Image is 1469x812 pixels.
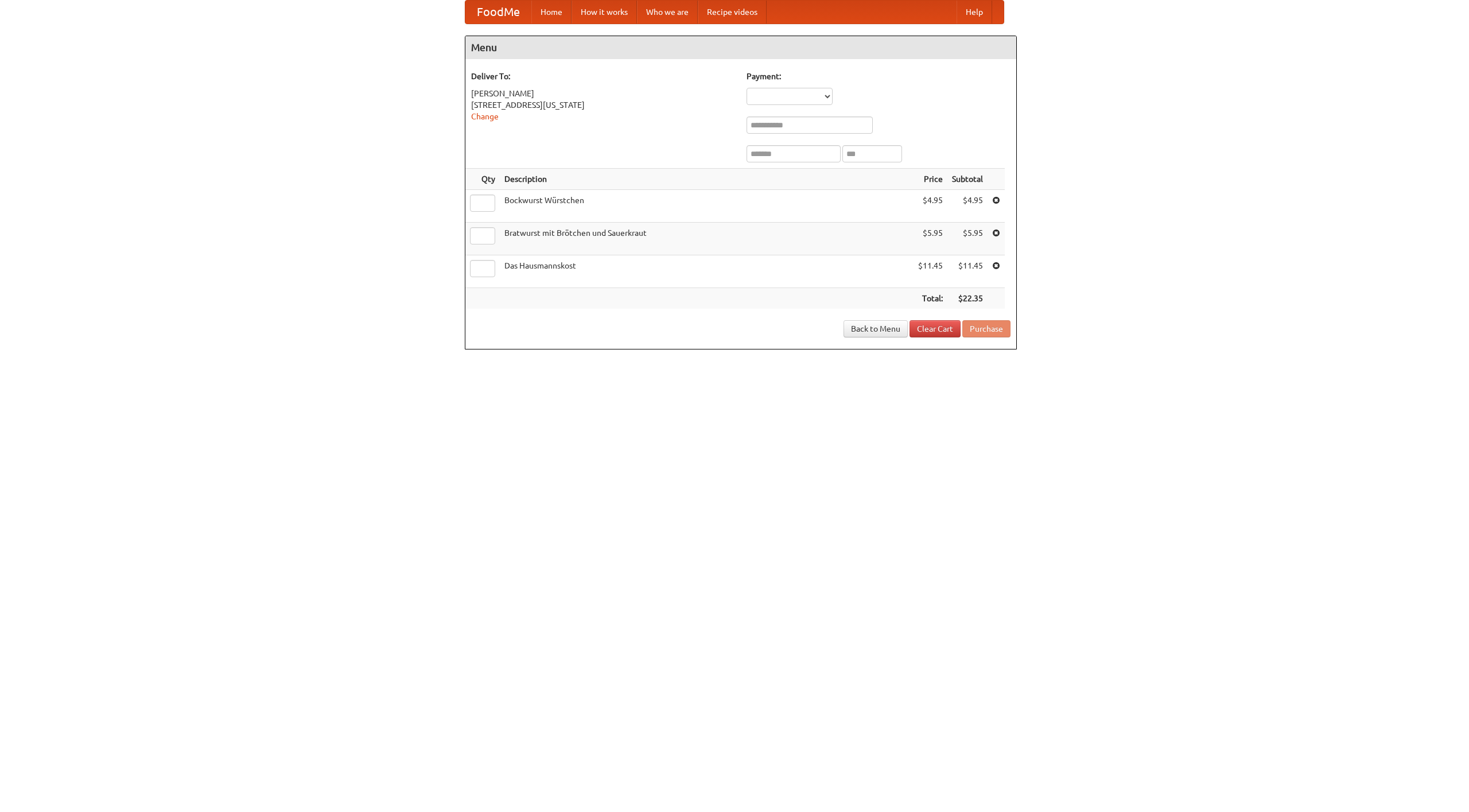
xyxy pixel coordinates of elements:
[471,88,735,99] div: [PERSON_NAME]
[747,71,1011,82] h5: Payment:
[572,1,637,24] a: How it works
[962,320,1011,337] button: Purchase
[471,112,499,121] a: Change
[947,288,988,309] th: $22.35
[957,1,992,24] a: Help
[947,255,988,288] td: $11.45
[465,169,500,190] th: Qty
[500,190,914,223] td: Bockwurst Würstchen
[914,223,947,255] td: $5.95
[637,1,698,24] a: Who we are
[947,169,988,190] th: Subtotal
[914,288,947,309] th: Total:
[698,1,767,24] a: Recipe videos
[844,320,908,337] a: Back to Menu
[947,190,988,223] td: $4.95
[500,255,914,288] td: Das Hausmannskost
[465,1,531,24] a: FoodMe
[471,71,735,82] h5: Deliver To:
[947,223,988,255] td: $5.95
[471,99,735,111] div: [STREET_ADDRESS][US_STATE]
[465,36,1016,59] h4: Menu
[914,169,947,190] th: Price
[914,190,947,223] td: $4.95
[500,169,914,190] th: Description
[531,1,572,24] a: Home
[914,255,947,288] td: $11.45
[910,320,961,337] a: Clear Cart
[500,223,914,255] td: Bratwurst mit Brötchen und Sauerkraut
